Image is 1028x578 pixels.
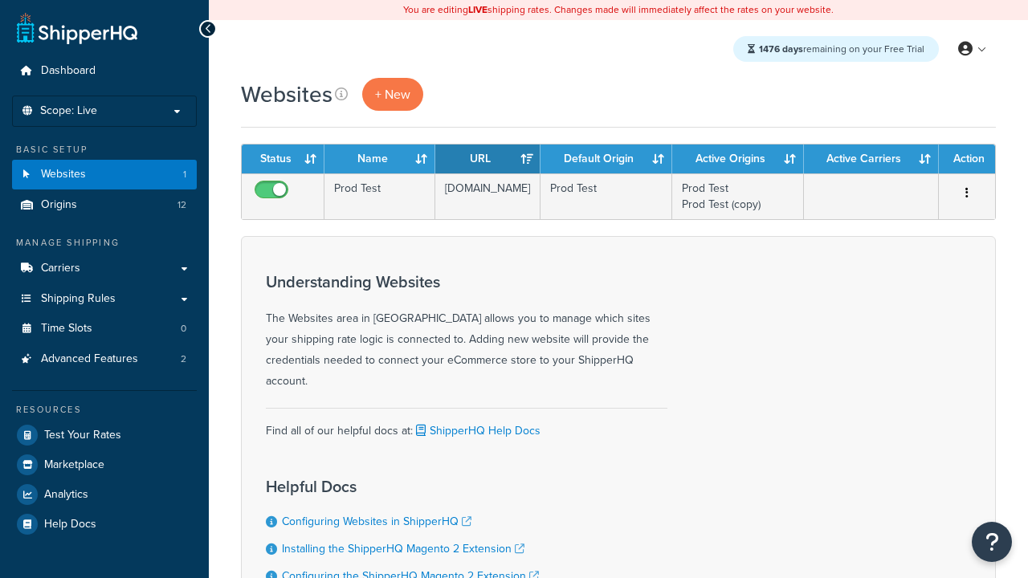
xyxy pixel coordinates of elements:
span: + New [375,85,410,104]
li: Websites [12,160,197,189]
a: Help Docs [12,510,197,539]
span: Websites [41,168,86,181]
th: Name: activate to sort column ascending [324,144,435,173]
td: [DOMAIN_NAME] [435,173,541,219]
span: 12 [177,198,186,212]
a: Test Your Rates [12,421,197,450]
a: Advanced Features 2 [12,344,197,374]
span: Advanced Features [41,352,138,366]
b: LIVE [468,2,487,17]
div: Manage Shipping [12,236,197,250]
td: Prod Test [541,173,672,219]
th: Active Carriers: activate to sort column ascending [804,144,939,173]
span: 1 [183,168,186,181]
span: Scope: Live [40,104,97,118]
td: Prod Test Prod Test (copy) [672,173,804,219]
a: ShipperHQ Home [17,12,137,44]
div: remaining on your Free Trial [733,36,939,62]
a: + New [362,78,423,111]
span: Analytics [44,488,88,502]
span: Time Slots [41,322,92,336]
h3: Understanding Websites [266,273,667,291]
a: Time Slots 0 [12,314,197,344]
th: Action [939,144,995,173]
a: Shipping Rules [12,284,197,314]
h1: Websites [241,79,332,110]
a: Carriers [12,254,197,283]
td: Prod Test [324,173,435,219]
li: Time Slots [12,314,197,344]
a: Marketplace [12,450,197,479]
h3: Helpful Docs [266,478,555,495]
span: Marketplace [44,458,104,472]
a: Analytics [12,480,197,509]
th: Active Origins: activate to sort column ascending [672,144,804,173]
span: Carriers [41,262,80,275]
li: Advanced Features [12,344,197,374]
button: Open Resource Center [972,522,1012,562]
strong: 1476 days [759,42,803,56]
a: ShipperHQ Help Docs [413,422,541,439]
div: The Websites area in [GEOGRAPHIC_DATA] allows you to manage which sites your shipping rate logic ... [266,273,667,392]
th: Status: activate to sort column ascending [242,144,324,173]
th: Default Origin: activate to sort column ascending [541,144,672,173]
span: Shipping Rules [41,292,116,306]
a: Websites 1 [12,160,197,189]
span: Help Docs [44,518,96,531]
span: 0 [181,322,186,336]
div: Resources [12,403,197,417]
a: Origins 12 [12,190,197,220]
span: Origins [41,198,77,212]
div: Basic Setup [12,143,197,157]
th: URL: activate to sort column ascending [435,144,541,173]
span: Test Your Rates [44,429,121,442]
a: Configuring Websites in ShipperHQ [282,513,471,530]
span: Dashboard [41,64,96,78]
span: 2 [181,352,186,366]
div: Find all of our helpful docs at: [266,408,667,442]
li: Origins [12,190,197,220]
a: Installing the ShipperHQ Magento 2 Extension [282,540,524,557]
a: Dashboard [12,56,197,86]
